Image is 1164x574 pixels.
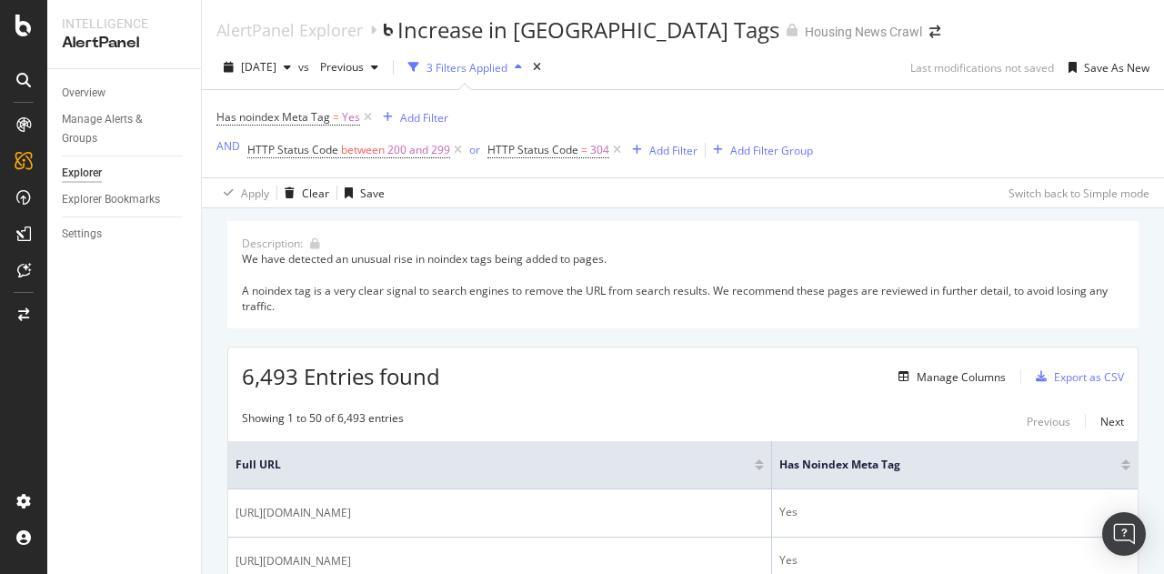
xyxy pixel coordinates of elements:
span: 6,493 Entries found [242,361,440,391]
button: Switch back to Simple mode [1001,178,1149,207]
div: Yes [779,504,1130,520]
div: Increase in [GEOGRAPHIC_DATA] Tags [397,15,779,45]
span: 2025 Aug. 12th [241,59,276,75]
button: Next [1100,410,1124,432]
span: HTTP Status Code [487,142,578,157]
button: [DATE] [216,53,298,82]
div: We have detected an unusual rise in noindex tags being added to pages. A noindex tag is a very cl... [242,251,1124,314]
div: Apply [241,186,269,201]
button: Add Filter [376,106,448,128]
button: AND [216,137,240,155]
span: [URL][DOMAIN_NAME] [236,504,351,522]
span: 200 and 299 [387,137,450,163]
div: Save [360,186,385,201]
button: Add Filter Group [706,139,813,161]
div: Save As New [1084,60,1149,76]
span: between [341,142,385,157]
div: Previous [1027,414,1070,429]
span: 304 [590,137,609,163]
a: Explorer [62,164,188,183]
button: or [469,141,480,158]
a: Settings [62,225,188,244]
div: AlertPanel [62,33,186,54]
span: Full URL [236,457,727,473]
div: Explorer Bookmarks [62,190,160,209]
div: Yes [779,552,1130,569]
span: Yes [342,105,360,130]
a: Overview [62,84,188,103]
span: = [581,142,587,157]
div: Overview [62,84,105,103]
span: = [333,109,339,125]
button: Previous [1027,410,1070,432]
div: Add Filter [649,143,697,158]
button: Save As New [1061,53,1149,82]
div: Showing 1 to 50 of 6,493 entries [242,410,404,432]
div: or [469,142,480,157]
div: Switch back to Simple mode [1008,186,1149,201]
div: times [529,58,545,76]
div: AND [216,138,240,154]
div: Explorer [62,164,102,183]
button: Clear [277,178,329,207]
div: Housing News Crawl [805,23,922,41]
div: Description: [242,236,303,251]
div: Manage Alerts & Groups [62,110,171,148]
span: Has noindex Meta Tag [216,109,330,125]
button: 3 Filters Applied [401,53,529,82]
div: Open Intercom Messenger [1102,512,1146,556]
button: Manage Columns [891,366,1006,388]
a: Explorer Bookmarks [62,190,188,209]
div: Settings [62,225,102,244]
div: arrow-right-arrow-left [929,25,940,38]
span: Has noindex Meta Tag [779,457,1094,473]
button: Previous [313,53,386,82]
div: Add Filter [400,110,448,126]
div: Intelligence [62,15,186,33]
div: Next [1100,414,1124,429]
div: Manage Columns [917,369,1006,385]
span: HTTP Status Code [247,142,338,157]
button: Save [337,178,385,207]
div: Export as CSV [1054,369,1124,385]
button: Export as CSV [1029,362,1124,391]
span: vs [298,59,313,75]
a: AlertPanel Explorer [216,20,363,40]
div: Add Filter Group [730,143,813,158]
span: Previous [313,59,364,75]
button: Apply [216,178,269,207]
div: 3 Filters Applied [426,60,507,76]
span: [URL][DOMAIN_NAME] [236,552,351,570]
button: Add Filter [625,139,697,161]
div: Last modifications not saved [910,60,1054,76]
div: Clear [302,186,329,201]
a: Manage Alerts & Groups [62,110,188,148]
